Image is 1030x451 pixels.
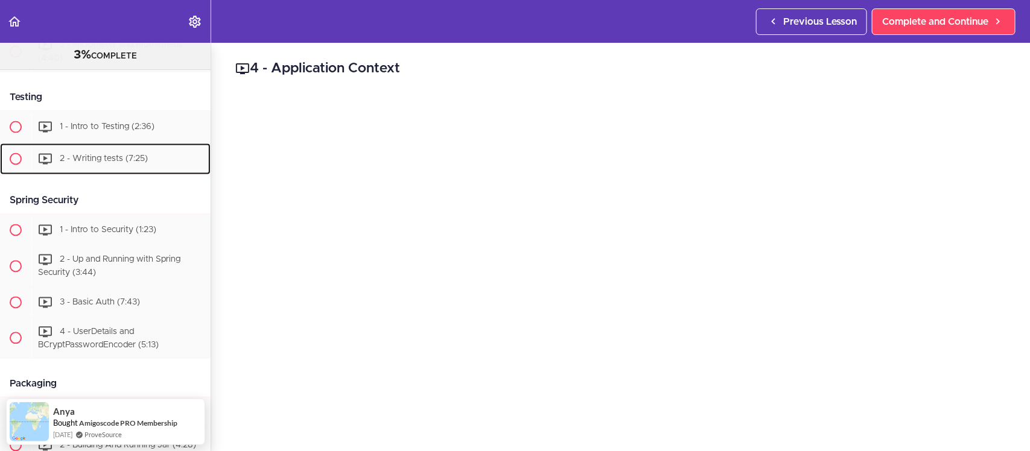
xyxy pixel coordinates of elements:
span: [DATE] [53,429,72,440]
span: 2 - Building And Running Jar (4:28) [60,441,196,450]
svg: Settings Menu [188,14,202,29]
span: 1 - Intro to Testing (2:36) [60,122,154,131]
span: 1 - Intro to Security (1:23) [60,225,156,234]
div: COMPLETE [15,48,196,63]
span: 2 - Writing tests (7:25) [60,154,148,163]
span: 2 - Up and Running with Spring Security (3:44) [38,255,180,277]
span: 3% [74,49,91,61]
a: ProveSource [84,430,122,438]
span: Bought [53,418,78,427]
span: Complete and Continue [882,14,988,29]
span: Previous Lesson [783,14,857,29]
span: 4 - UserDetails and BCryptPasswordEncoder (5:13) [38,327,159,350]
span: 3 - Basic Auth (7:43) [60,298,140,306]
a: Amigoscode PRO Membership [79,418,177,427]
h2: 4 - Application Context [235,58,1006,79]
span: Anya [53,406,75,417]
svg: Back to course curriculum [7,14,22,29]
img: provesource social proof notification image [10,402,49,441]
a: Complete and Continue [872,8,1016,35]
a: Previous Lesson [756,8,867,35]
